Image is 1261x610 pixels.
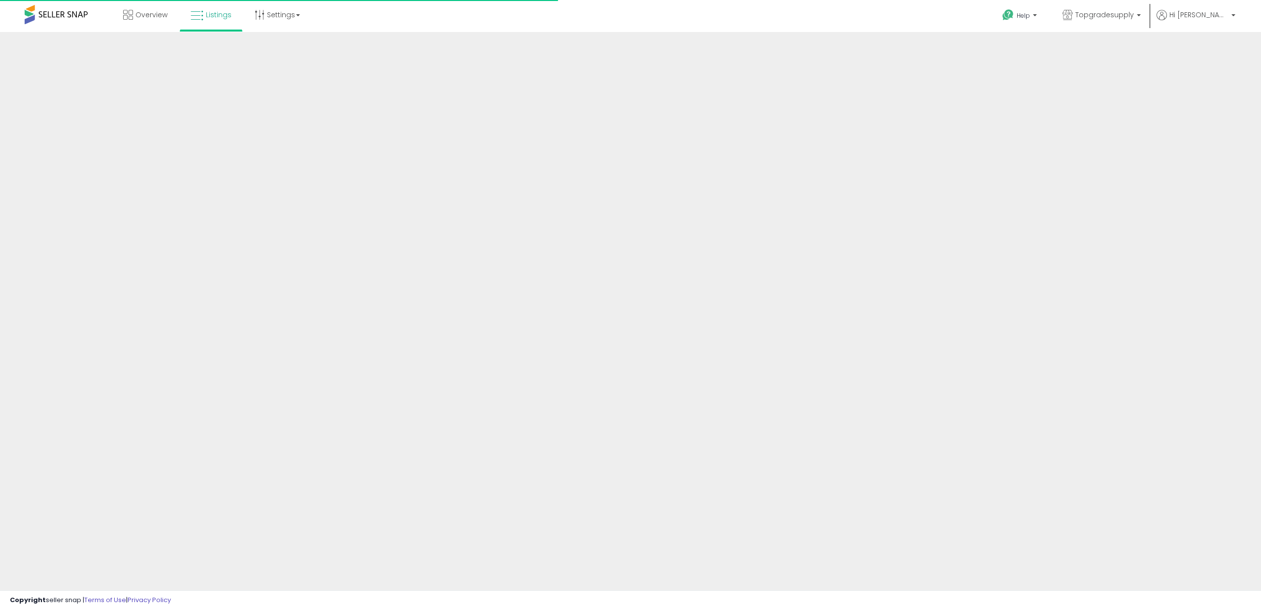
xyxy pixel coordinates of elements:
[135,10,167,20] span: Overview
[1017,11,1030,20] span: Help
[206,10,232,20] span: Listings
[1075,10,1134,20] span: Topgradesupply
[1169,10,1228,20] span: Hi [PERSON_NAME]
[995,1,1047,32] a: Help
[1157,10,1235,32] a: Hi [PERSON_NAME]
[1002,9,1014,21] i: Get Help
